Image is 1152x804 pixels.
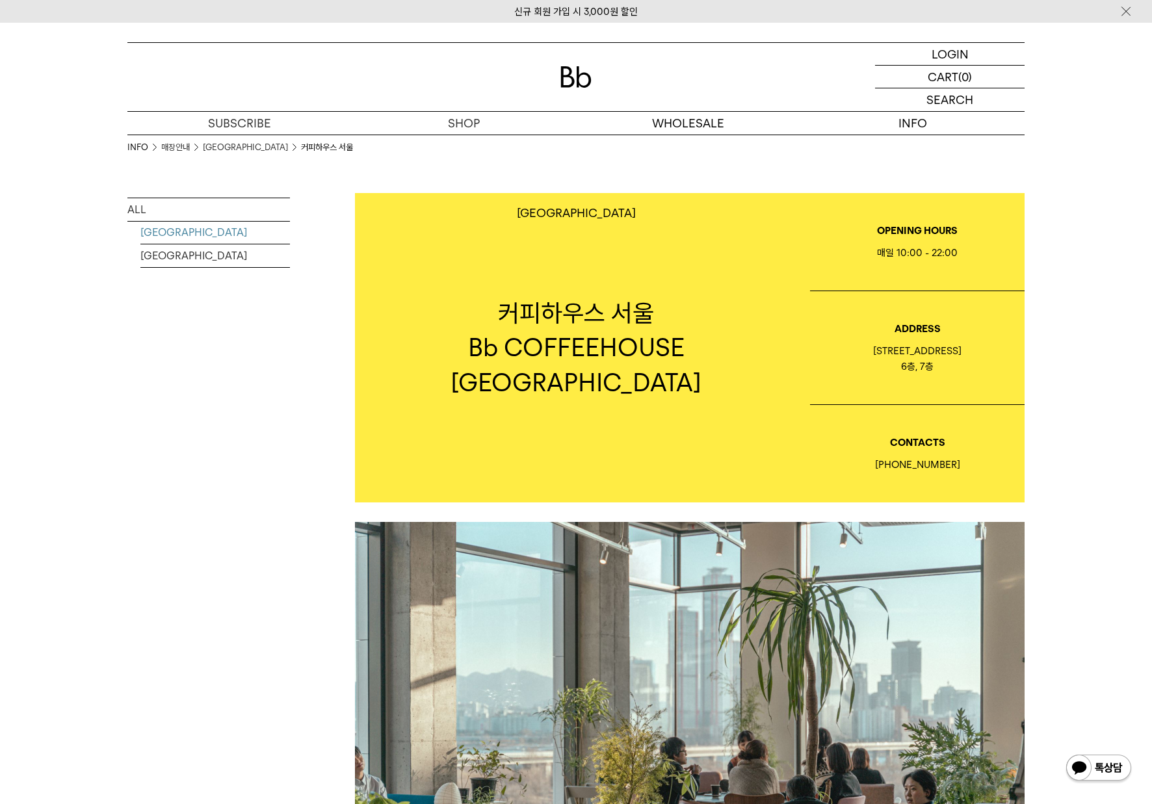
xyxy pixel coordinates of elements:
li: INFO [127,141,161,154]
img: 카카오톡 채널 1:1 채팅 버튼 [1065,753,1132,785]
p: CONTACTS [810,435,1025,450]
p: Bb COFFEEHOUSE [GEOGRAPHIC_DATA] [355,330,797,399]
a: 신규 회원 가입 시 3,000원 할인 [514,6,638,18]
p: CART [928,66,958,88]
p: (0) [958,66,972,88]
a: LOGIN [875,43,1025,66]
div: 매일 10:00 - 22:00 [810,245,1025,261]
p: INFO [800,112,1025,135]
p: WHOLESALE [576,112,800,135]
img: 로고 [560,66,592,88]
a: CART (0) [875,66,1025,88]
div: [PHONE_NUMBER] [810,457,1025,473]
a: ALL [127,198,290,221]
a: [GEOGRAPHIC_DATA] [140,221,290,244]
a: SUBSCRIBE [127,112,352,135]
a: [GEOGRAPHIC_DATA] [203,141,288,154]
a: 매장안내 [161,141,190,154]
p: ADDRESS [810,321,1025,337]
p: SEARCH [926,88,973,111]
div: [STREET_ADDRESS] 6층, 7층 [810,343,1025,374]
a: [GEOGRAPHIC_DATA] [140,244,290,267]
li: 커피하우스 서울 [301,141,353,154]
p: [GEOGRAPHIC_DATA] [517,206,636,220]
p: OPENING HOURS [810,223,1025,239]
p: 커피하우스 서울 [355,296,797,330]
a: SHOP [352,112,576,135]
p: LOGIN [932,43,969,65]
